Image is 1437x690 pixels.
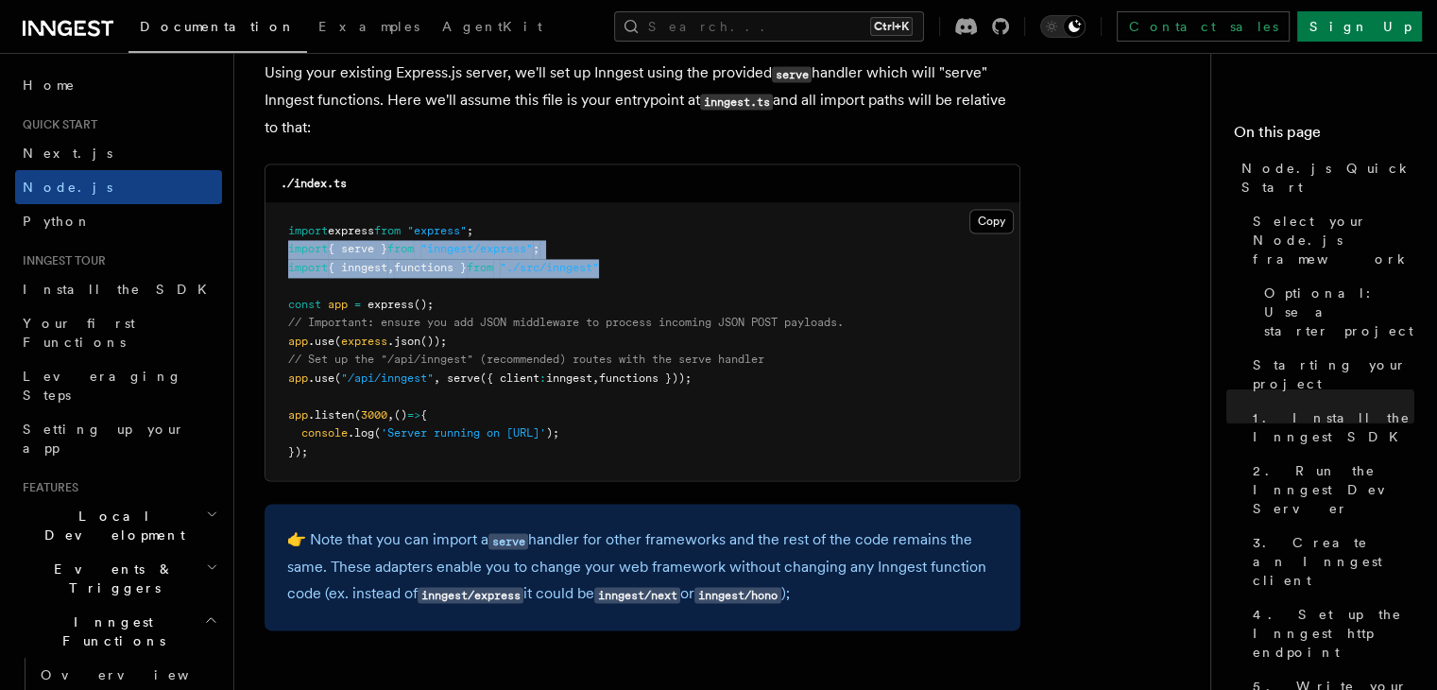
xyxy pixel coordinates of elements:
span: Node.js [23,180,112,195]
code: inngest.ts [700,94,773,110]
span: ( [354,408,361,422]
span: { inngest [328,261,387,274]
span: inngest [546,371,592,385]
span: Your first Functions [23,316,135,350]
span: Starting your project [1253,355,1414,393]
span: functions } [394,261,467,274]
span: express [368,298,414,311]
button: Events & Triggers [15,552,222,605]
span: "/api/inngest" [341,371,434,385]
a: Optional: Use a starter project [1257,276,1414,348]
kbd: Ctrl+K [870,17,913,36]
span: Inngest tour [15,253,106,268]
span: ); [546,426,559,440]
span: Leveraging Steps [23,369,182,403]
a: Node.js Quick Start [1234,151,1414,204]
a: AgentKit [431,6,554,51]
span: ({ client [480,371,539,385]
a: Your first Functions [15,306,222,359]
span: const [288,298,321,311]
span: app [288,408,308,422]
span: app [288,335,308,348]
code: serve [772,66,812,82]
span: , [592,371,599,385]
a: Documentation [128,6,307,53]
span: Documentation [140,19,296,34]
span: 3. Create an Inngest client [1253,533,1414,590]
span: Setting up your app [23,422,185,456]
button: Inngest Functions [15,605,222,658]
span: 4. Set up the Inngest http endpoint [1253,605,1414,662]
span: app [328,298,348,311]
span: => [407,408,420,422]
a: 4. Set up the Inngest http endpoint [1245,597,1414,669]
span: "./src/inngest" [500,261,599,274]
a: Python [15,204,222,238]
a: Node.js [15,170,222,204]
span: ( [374,426,381,440]
a: 2. Run the Inngest Dev Server [1245,454,1414,526]
button: Toggle dark mode [1040,15,1086,38]
a: 3. Create an Inngest client [1245,526,1414,597]
span: from [387,242,414,255]
a: serve [488,530,528,548]
a: Select your Node.js framework [1245,204,1414,276]
span: Install the SDK [23,282,218,297]
h4: On this page [1234,121,1414,151]
span: from [467,261,493,274]
span: 2. Run the Inngest Dev Server [1253,461,1414,518]
code: ./index.ts [281,177,347,190]
span: import [288,242,328,255]
code: inngest/hono [694,587,780,603]
a: Next.js [15,136,222,170]
span: import [288,224,328,237]
button: Local Development [15,499,222,552]
span: Quick start [15,117,97,132]
span: import [288,261,328,274]
span: "inngest/express" [420,242,533,255]
span: app [288,371,308,385]
a: Setting up your app [15,412,222,465]
span: 3000 [361,408,387,422]
span: ( [334,371,341,385]
a: Contact sales [1117,11,1290,42]
span: Node.js Quick Start [1241,159,1414,197]
span: ()); [420,335,447,348]
span: Inngest Functions [15,612,204,650]
span: 1. Install the Inngest SDK [1253,408,1414,446]
span: "express" [407,224,467,237]
span: .listen [308,408,354,422]
span: Examples [318,19,419,34]
span: 'Server running on [URL]' [381,426,546,440]
span: () [394,408,407,422]
span: serve [447,371,480,385]
span: ; [467,224,473,237]
span: (); [414,298,434,311]
code: serve [488,533,528,549]
span: = [354,298,361,311]
span: from [374,224,401,237]
span: .json [387,335,420,348]
code: inngest/next [594,587,680,603]
span: // Important: ensure you add JSON middleware to process incoming JSON POST payloads. [288,316,844,329]
a: Starting your project [1245,348,1414,401]
p: 👉 Note that you can import a handler for other frameworks and the rest of the code remains the sa... [287,526,998,608]
span: ; [533,242,539,255]
span: express [341,335,387,348]
span: AgentKit [442,19,542,34]
span: Select your Node.js framework [1253,212,1414,268]
span: : [539,371,546,385]
span: Optional: Use a starter project [1264,284,1414,340]
span: .log [348,426,374,440]
span: , [387,261,394,274]
span: { serve } [328,242,387,255]
span: }); [288,445,308,458]
button: Search...Ctrl+K [614,11,924,42]
span: ( [334,335,341,348]
a: Home [15,68,222,102]
span: Overview [41,667,235,682]
span: Next.js [23,146,112,161]
span: express [328,224,374,237]
button: Copy [969,209,1014,233]
span: functions })); [599,371,692,385]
